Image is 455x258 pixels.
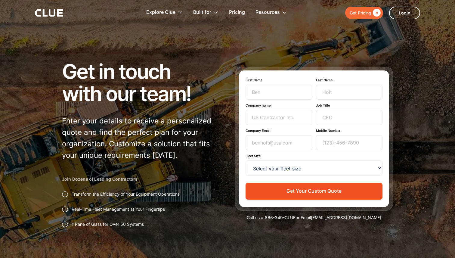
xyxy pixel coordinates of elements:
[72,221,144,227] p: 1 Pane of Glass for Over 50 Systems
[350,9,371,17] div: Get Pricing
[246,154,382,158] label: Fleet Size
[62,221,68,227] img: Approval checkmark icon
[246,103,312,107] label: Company name
[316,110,383,125] input: CEO
[371,9,381,17] div: 
[255,3,287,22] div: Resources
[193,3,211,22] div: Built for
[316,78,383,82] label: Last Name
[246,110,312,125] input: US Contractor Inc.
[316,85,383,100] input: Holt
[246,135,312,150] input: benholt@usa.com
[265,215,296,220] a: 866-349-CLUE
[62,176,220,182] h2: Join Dozens of Leading Contractors
[235,215,393,221] div: Call us at or Email
[62,115,220,161] p: Enter your details to receive a personalized quote and find the perfect plan for your organizatio...
[72,206,165,212] p: Real-Time Fleet Management at Your Fingertips
[62,191,68,197] img: Approval checkmark icon
[246,85,312,100] input: Ben
[316,135,383,150] input: (123)-456-7890
[72,191,180,197] p: Transform the Efficiency of Your Equipment Operations
[193,3,218,22] div: Built for
[246,78,312,82] label: First Name
[316,103,383,107] label: Job Title
[62,206,68,212] img: Approval checkmark icon
[246,183,382,199] button: Get Your Custom Quote
[146,3,183,22] div: Explore Clue
[345,7,383,19] a: Get Pricing
[389,7,420,19] a: Login
[246,129,312,133] label: Company Email
[146,3,175,22] div: Explore Clue
[316,129,383,133] label: Mobile Number
[62,60,220,105] h1: Get in touch with our team!
[255,3,280,22] div: Resources
[229,3,245,22] a: Pricing
[311,215,381,220] a: [EMAIL_ADDRESS][DOMAIN_NAME]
